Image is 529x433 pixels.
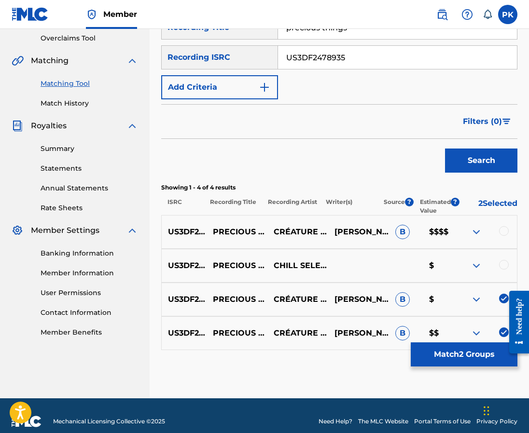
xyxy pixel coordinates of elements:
img: help [461,9,473,20]
p: PRECIOUS THINGS [206,294,267,305]
img: filter [502,119,511,124]
p: US3DF2478935 [162,327,206,339]
img: logo [12,416,42,427]
p: Recording Title [204,198,262,215]
div: Help [458,5,477,24]
p: ISRC [161,198,204,215]
p: Estimated Value [420,198,451,215]
p: Writer(s) [320,198,377,215]
img: expand [471,260,482,271]
span: Mechanical Licensing Collective © 2025 [53,417,165,426]
img: expand [126,55,138,67]
p: CRÉATURE SONORE [267,226,328,238]
span: Member [103,9,137,20]
a: User Permissions [41,288,138,298]
img: expand [471,327,482,339]
img: deselect [499,327,509,337]
a: Contact Information [41,308,138,318]
a: Member Information [41,268,138,278]
img: search [436,9,448,20]
p: [PERSON_NAME] [PERSON_NAME] [328,226,389,238]
p: Recording Artist [262,198,320,215]
span: B [395,292,410,307]
div: Glisser [484,396,489,425]
p: CRÉATURE SONORE,CHILL SELECT [267,294,328,305]
a: Summary [41,144,138,154]
button: Filters (0) [457,109,517,134]
button: Match2 Groups [411,342,517,366]
p: [PERSON_NAME] [PERSON_NAME] [328,327,389,339]
a: Portal Terms of Use [414,417,471,426]
a: Annual Statements [41,183,138,193]
span: ? [405,198,414,206]
img: MLC Logo [12,7,49,21]
img: Member Settings [12,225,23,236]
span: Matching [31,55,69,67]
span: B [395,326,410,340]
img: deselect [499,294,509,303]
p: Source [384,198,405,215]
a: Public Search [432,5,452,24]
p: US3DF2478935 [162,260,206,271]
p: CHILL SELECT,CRÉATURE SONORE [267,260,328,271]
a: Match History [41,98,138,108]
a: Member Benefits [41,327,138,338]
p: PRECIOUS THINGS [206,327,267,339]
div: Widget de chat [481,387,529,433]
span: ? [451,198,459,206]
p: $ [422,294,456,305]
a: Privacy Policy [476,417,517,426]
p: US3DF2478935 [162,294,206,305]
p: Showing 1 - 4 of 4 results [161,183,517,192]
a: Overclaims Tool [41,33,138,43]
a: Matching Tool [41,79,138,89]
p: US3DF2478935 [162,226,206,238]
img: Top Rightsholder [86,9,97,20]
button: Add Criteria [161,75,278,99]
p: [PERSON_NAME] [PERSON_NAME] [328,294,389,305]
a: Rate Sheets [41,203,138,213]
a: Banking Information [41,248,138,258]
p: $ [422,260,456,271]
img: expand [126,120,138,132]
a: Need Help? [319,417,352,426]
p: $$$$ [422,226,456,238]
span: Member Settings [31,225,99,236]
img: expand [471,294,482,305]
img: 9d2ae6d4665cec9f34b9.svg [259,81,270,93]
span: B [395,225,410,239]
img: expand [471,226,482,238]
p: CRÉATURE SONORE [267,327,328,339]
iframe: Resource Center [502,283,529,362]
img: Matching [12,55,24,67]
p: 2 Selected [459,198,517,215]
p: $$ [422,327,456,339]
img: Royalties [12,120,23,132]
a: Statements [41,163,138,174]
div: Notifications [483,10,492,19]
span: Royalties [31,120,67,132]
a: The MLC Website [358,417,408,426]
span: Filters ( 0 ) [463,116,502,127]
p: PRECIOUS THINGS [206,226,267,238]
iframe: Chat Widget [481,387,529,433]
p: PRECIOUS THINGS [206,260,267,271]
img: expand [126,225,138,236]
button: Search [445,149,517,173]
div: User Menu [498,5,517,24]
form: Search Form [161,15,517,177]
